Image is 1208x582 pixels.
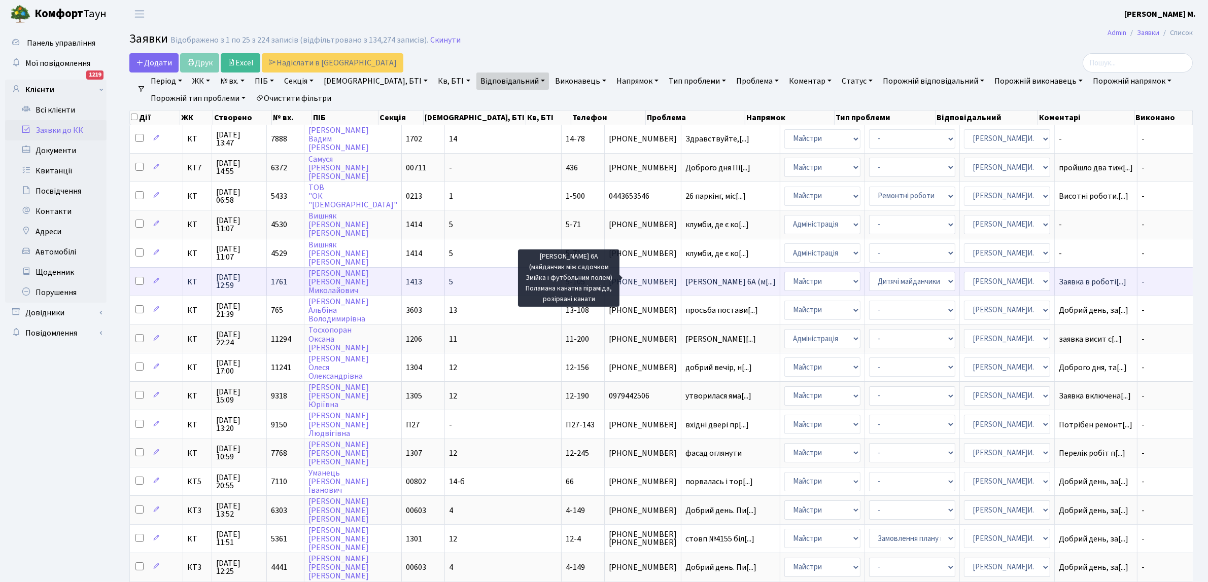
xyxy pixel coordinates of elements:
[308,210,369,239] a: Вишняк[PERSON_NAME][PERSON_NAME]
[187,278,208,286] span: КТ
[609,164,677,172] span: [PHONE_NUMBER]
[1059,562,1128,573] span: Добрий день, за[...]
[170,35,428,45] div: Відображено з 1 по 25 з 224 записів (відфільтровано з 134,274 записів).
[5,53,107,74] a: Мої повідомлення1219
[566,476,574,487] span: 66
[990,72,1087,90] a: Порожній виконавець
[216,474,262,490] span: [DATE] 20:55
[1059,249,1133,258] span: -
[251,72,278,90] a: ПІБ
[685,248,749,259] span: клумби, де є ко[...]
[188,72,214,90] a: ЖК
[609,221,677,229] span: [PHONE_NUMBER]
[5,120,107,140] a: Заявки до КК
[187,306,208,314] span: КТ
[449,419,452,430] span: -
[566,305,589,316] span: 13-108
[271,419,287,430] span: 9150
[187,563,208,571] span: КТ3
[566,191,585,202] span: 1-500
[449,448,457,459] span: 12
[187,221,208,229] span: КТ
[1142,362,1145,373] span: -
[308,382,369,410] a: [PERSON_NAME][PERSON_NAME]Юріївна
[129,30,168,48] span: Заявки
[5,33,107,53] a: Панель управління
[449,390,457,402] span: 12
[308,296,369,324] a: [PERSON_NAME]АльбінаВолодимирівна
[518,249,619,307] div: [PERSON_NAME] 6А (майданчик між садочком Змійка і футбольним полем) Поламана канатна піраміда, ро...
[1159,27,1193,39] li: Список
[566,219,581,230] span: 5-71
[216,216,262,233] span: [DATE] 11:07
[147,72,186,90] a: Період
[1059,448,1125,459] span: Перелік робіт п[...]
[308,496,369,525] a: [PERSON_NAME][PERSON_NAME][PERSON_NAME]
[609,363,677,372] span: [PHONE_NUMBER]
[449,334,457,345] span: 11
[216,131,262,147] span: [DATE] 13:47
[1142,305,1145,316] span: -
[1142,219,1145,230] span: -
[838,72,877,90] a: Статус
[308,553,369,581] a: [PERSON_NAME][PERSON_NAME][PERSON_NAME]
[187,164,208,172] span: КТ7
[1142,334,1145,345] span: -
[449,219,453,230] span: 5
[685,390,751,402] span: утворилася яма[...]
[609,530,677,547] span: [PHONE_NUMBER] [PHONE_NUMBER]
[449,133,457,144] span: 14
[646,111,745,125] th: Проблема
[187,135,208,143] span: КТ
[449,305,457,316] span: 13
[449,276,453,287] span: 5
[216,188,262,204] span: [DATE] 06:58
[1142,562,1145,573] span: -
[216,530,262,547] span: [DATE] 11:51
[406,476,426,487] span: 00802
[1038,111,1135,125] th: Коментарі
[732,72,783,90] a: Проблема
[216,559,262,575] span: [DATE] 12:25
[308,154,369,182] a: Самуся[PERSON_NAME][PERSON_NAME]
[1083,53,1193,72] input: Пошук...
[216,416,262,432] span: [DATE] 13:20
[609,335,677,343] span: [PHONE_NUMBER]
[1142,505,1145,516] span: -
[406,390,422,402] span: 1305
[406,362,422,373] span: 1304
[1142,476,1145,487] span: -
[187,192,208,200] span: КТ
[271,334,291,345] span: 11294
[685,505,756,516] span: Добрий день. Пи[...]
[609,278,677,286] span: [PHONE_NUMBER]
[5,323,107,343] a: Повідомлення
[609,249,677,258] span: [PHONE_NUMBER]
[430,35,461,45] a: Скинути
[609,306,677,314] span: [PHONE_NUMBER]
[187,421,208,429] span: КТ
[271,362,291,373] span: 11241
[685,419,749,430] span: вхідні двері пр[...]
[685,162,750,173] span: Доброго дня Пі[...]
[685,191,746,202] span: 26 паркінг, міс[...]
[406,276,422,287] span: 1413
[1092,22,1208,44] nav: breadcrumb
[216,273,262,289] span: [DATE] 12:59
[308,439,369,467] a: [PERSON_NAME][PERSON_NAME][PERSON_NAME]
[271,448,287,459] span: 7768
[526,111,571,125] th: Кв, БТІ
[10,4,30,24] img: logo.png
[609,506,677,515] span: [PHONE_NUMBER]
[271,505,287,516] span: 6303
[252,90,335,107] a: Очистити фільтри
[34,6,107,23] span: Таун
[271,276,287,287] span: 1761
[406,248,422,259] span: 1414
[685,562,756,573] span: Добрий день. Пи[...]
[187,249,208,258] span: КТ
[406,191,422,202] span: 0213
[406,562,426,573] span: 00603
[187,392,208,400] span: КТ
[551,72,610,90] a: Виконавець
